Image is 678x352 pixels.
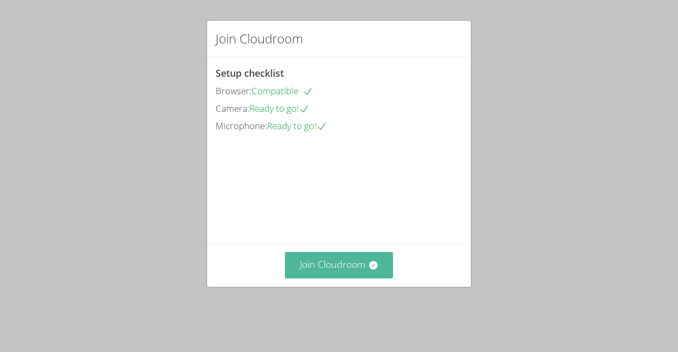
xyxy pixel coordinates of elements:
span: Camera: [216,102,249,114]
span: Microphone: [216,120,267,132]
span: Browser: [216,85,252,97]
span: Setup checklist [216,67,284,79]
span: Compatible [252,85,313,97]
h2: Join Cloudroom [216,29,303,48]
button: Join Cloudroom [285,252,394,278]
span: Ready to go! [267,120,327,132]
span: Ready to go! [249,102,309,114]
